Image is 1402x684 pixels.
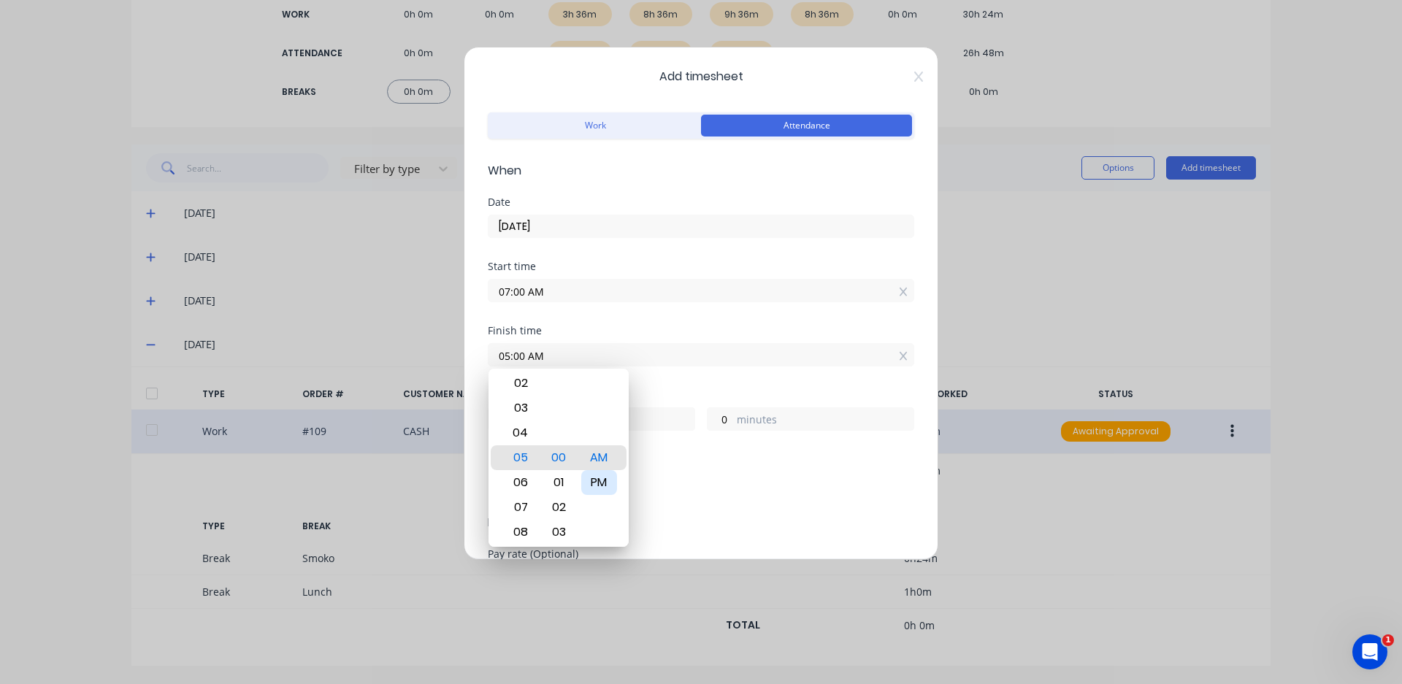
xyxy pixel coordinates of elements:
div: 08 [501,520,537,545]
div: 02 [541,495,577,520]
div: 03 [541,520,577,545]
div: 05 [501,445,537,470]
span: 1 [1382,634,1394,646]
span: When [488,162,914,180]
div: Start time [488,261,914,272]
div: 03 [501,396,537,420]
input: 0 [708,408,733,430]
div: Breaks [488,454,914,464]
div: 07 [501,495,537,520]
div: 04 [501,420,537,445]
label: minutes [737,412,913,430]
div: Add breaks [494,477,908,496]
div: Minute [539,369,579,547]
div: 06 [501,470,537,495]
div: Hour [499,369,539,547]
span: Add timesheet [488,68,914,85]
iframe: Intercom live chat [1352,634,1387,669]
div: AM [581,445,617,470]
div: Finish time [488,326,914,336]
div: 01 [541,470,577,495]
div: Date [488,197,914,207]
span: Details [488,514,914,531]
div: Pay rate (Optional) [488,549,914,559]
button: Work [490,115,701,137]
div: 00 [541,445,577,470]
div: PM [581,470,617,495]
div: Hours worked [488,390,914,400]
div: 02 [501,371,537,396]
button: Attendance [701,115,912,137]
